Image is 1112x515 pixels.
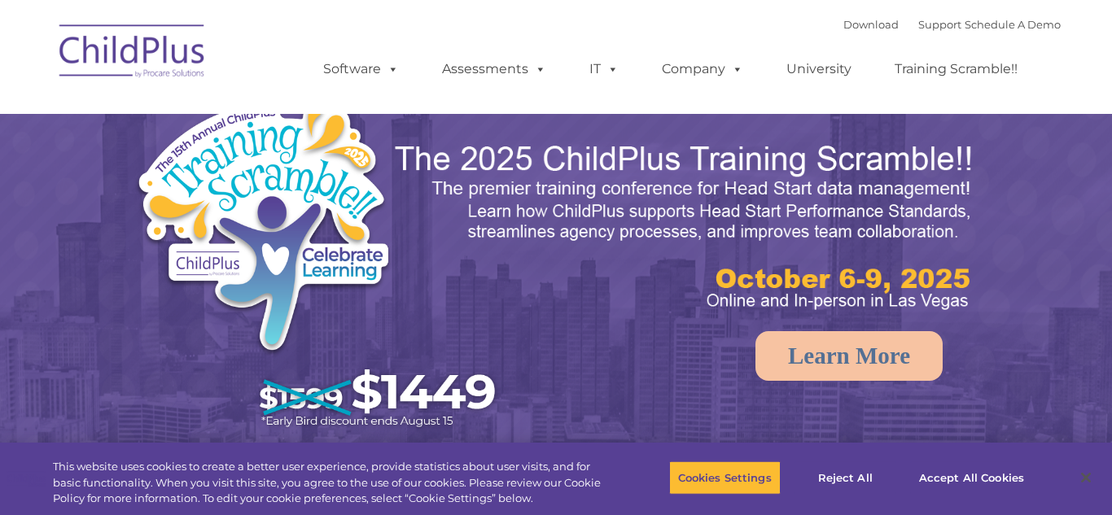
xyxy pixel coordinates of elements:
[878,53,1034,85] a: Training Scramble!!
[53,459,611,507] div: This website uses cookies to create a better user experience, provide statistics about user visit...
[573,53,635,85] a: IT
[755,331,943,381] a: Learn More
[646,53,760,85] a: Company
[795,460,896,495] button: Reject All
[918,18,961,31] a: Support
[843,18,1061,31] font: |
[51,13,214,94] img: ChildPlus by Procare Solutions
[965,18,1061,31] a: Schedule A Demo
[1068,460,1104,495] button: Close
[770,53,868,85] a: University
[307,53,415,85] a: Software
[910,460,1033,495] button: Accept All Cookies
[426,53,563,85] a: Assessments
[843,18,899,31] a: Download
[669,460,781,495] button: Cookies Settings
